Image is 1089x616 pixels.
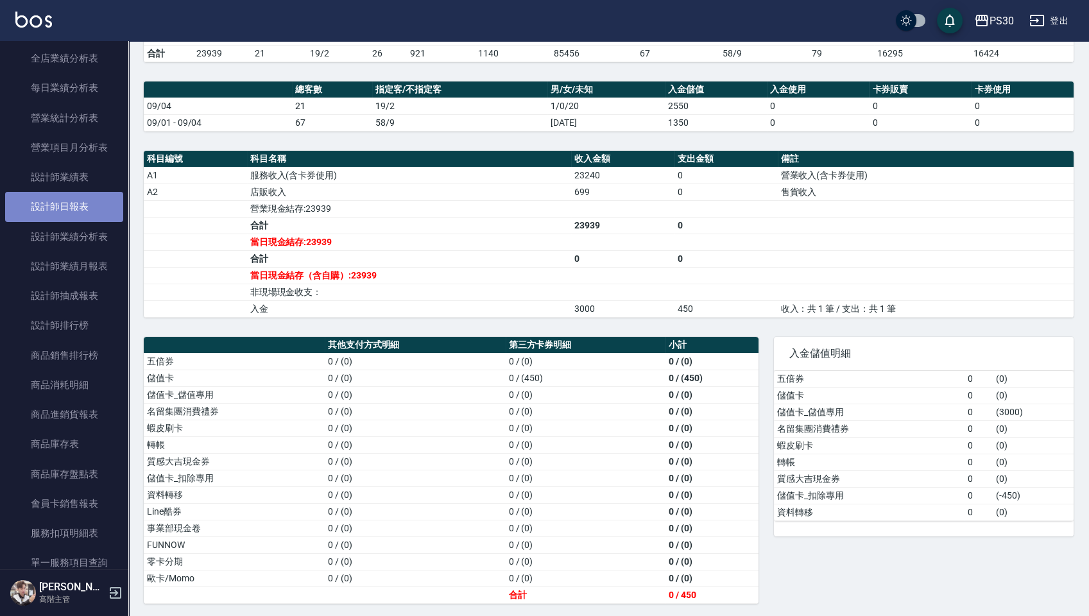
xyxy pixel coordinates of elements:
th: 第三方卡券明細 [506,337,665,354]
td: 當日現金結存（含自購）:23939 [247,267,572,284]
td: 0 [965,404,993,420]
td: 0 / (0) [506,553,665,570]
td: 16424 [970,45,1074,62]
td: 0 / (0) [665,470,759,486]
a: 商品進銷貨報表 [5,400,123,429]
table: a dense table [144,81,1074,132]
img: Person [10,580,36,606]
td: 0 / (0) [325,553,506,570]
td: 0 / (0) [325,470,506,486]
th: 男/女/未知 [547,81,665,98]
td: 0 [674,250,778,267]
td: 儲值卡_儲值專用 [144,386,325,403]
td: 0 / (0) [665,436,759,453]
td: 0 / (0) [325,403,506,420]
a: 營業統計分析表 [5,103,123,133]
td: 0 [674,167,778,184]
td: ( 0 ) [993,454,1074,470]
a: 商品消耗明細 [5,370,123,400]
td: 67 [292,114,372,131]
td: 合計 [506,586,665,603]
a: 每日業績分析表 [5,73,123,103]
table: a dense table [144,337,759,604]
td: 0 / (0) [325,570,506,586]
th: 指定客/不指定客 [372,81,547,98]
td: 營業收入(含卡券使用) [778,167,1074,184]
td: 合計 [144,45,193,62]
a: 設計師抽成報表 [5,281,123,311]
td: 0 / (0) [665,403,759,420]
td: 資料轉移 [774,504,965,520]
td: 0 / (0) [325,503,506,520]
td: 0 [869,98,971,114]
td: 0 / (0) [325,520,506,536]
td: 0 / (0) [665,486,759,503]
a: 設計師業績月報表 [5,252,123,281]
td: 店販收入 [247,184,572,200]
td: 歐卡/Momo [144,570,325,586]
td: 0 / (0) [665,420,759,436]
a: 設計師日報表 [5,192,123,221]
td: 0 / (0) [325,453,506,470]
th: 卡券販賣 [869,81,971,98]
td: ( 0 ) [993,371,1074,388]
td: 0 / (0) [325,436,506,453]
td: 儲值卡_扣除專用 [774,487,965,504]
td: 0 [972,114,1074,131]
td: 0 / (0) [506,486,665,503]
td: 0 / (0) [665,453,759,470]
td: Line酷券 [144,503,325,520]
td: 零卡分期 [144,553,325,570]
button: save [937,8,963,33]
td: 921 [407,45,476,62]
a: 設計師業績分析表 [5,222,123,252]
th: 小計 [665,337,759,354]
a: 設計師業績表 [5,162,123,192]
a: 營業項目月分析表 [5,133,123,162]
td: 儲值卡 [774,387,965,404]
th: 卡券使用 [972,81,1074,98]
td: 合計 [247,250,572,267]
td: 0 / (0) [665,570,759,586]
td: 21 [292,98,372,114]
td: 23939 [193,45,252,62]
td: 1/0/20 [547,98,665,114]
td: 0 / (0) [506,386,665,403]
td: ( 0 ) [993,387,1074,404]
td: 事業部現金卷 [144,520,325,536]
td: [DATE] [547,114,665,131]
td: ( 0 ) [993,437,1074,454]
table: a dense table [774,371,1074,521]
td: 58/9 [719,45,809,62]
td: 0 / (0) [665,386,759,403]
th: 總客數 [292,81,372,98]
td: 轉帳 [144,436,325,453]
td: 699 [571,184,674,200]
td: 五倍券 [144,353,325,370]
td: 五倍券 [774,371,965,388]
td: 0 / (0) [665,536,759,553]
td: 0 / (0) [325,536,506,553]
a: 商品庫存表 [5,429,123,459]
th: 入金使用 [767,81,869,98]
td: 名留集團消費禮券 [144,403,325,420]
p: 高階主管 [39,594,105,605]
td: 0 / (0) [325,486,506,503]
td: 0 / (0) [665,520,759,536]
td: 0 [674,184,778,200]
td: 21 [252,45,307,62]
td: 79 [809,45,874,62]
td: 0 [965,487,993,504]
button: 登出 [1024,9,1074,33]
h5: [PERSON_NAME] [39,581,105,594]
td: 收入：共 1 筆 / 支出：共 1 筆 [778,300,1074,317]
td: 名留集團消費禮券 [774,420,965,437]
td: 0 [965,371,993,388]
button: PS30 [969,8,1019,34]
td: 0 / (0) [665,553,759,570]
img: Logo [15,12,52,28]
td: 0 [674,217,778,234]
th: 支出金額 [674,151,778,167]
td: 0 / (450) [665,370,759,386]
td: 入金 [247,300,572,317]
